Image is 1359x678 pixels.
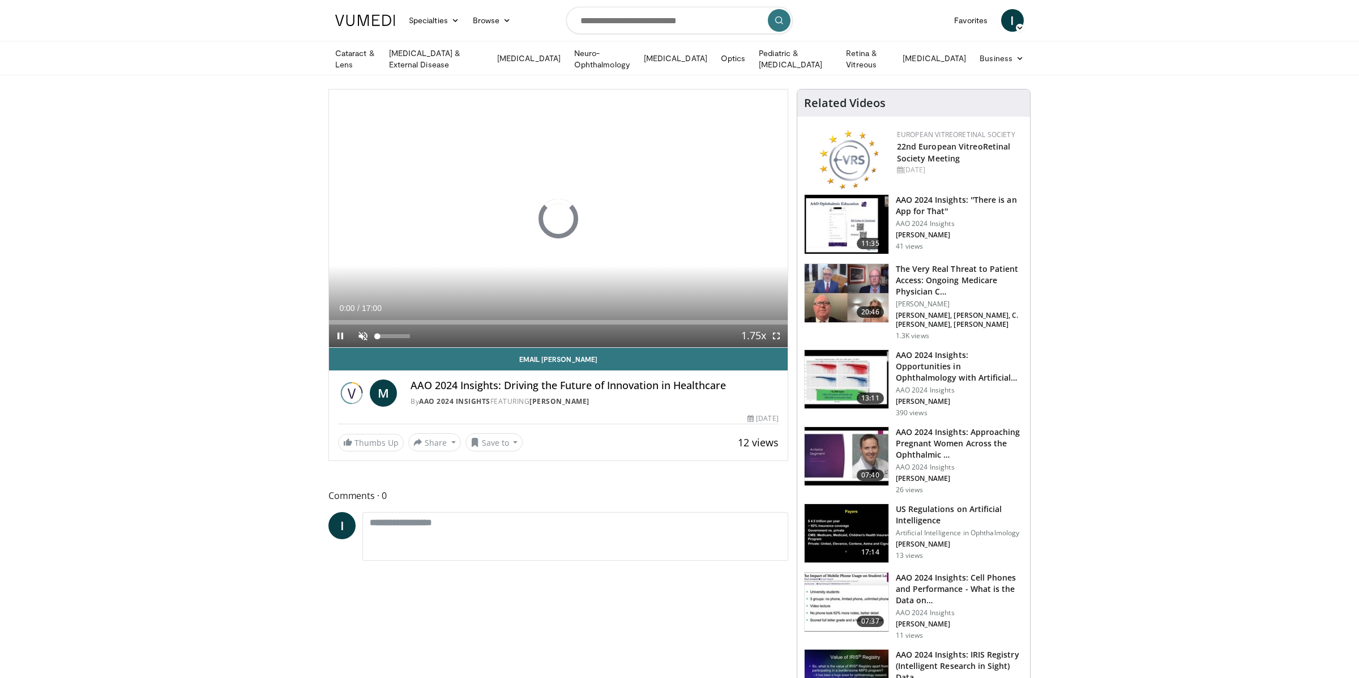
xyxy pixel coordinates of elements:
[465,433,523,451] button: Save to
[857,616,884,627] span: 07:37
[1001,9,1024,32] a: I
[896,485,924,494] p: 26 views
[402,9,466,32] a: Specialties
[896,263,1023,297] h3: The Very Real Threat to Patient Access: Ongoing Medicare Physician C…
[377,334,409,338] div: Volume Level
[896,631,924,640] p: 11 views
[328,48,382,70] a: Cataract & Lens
[490,47,567,70] a: [MEDICAL_DATA]
[805,264,888,323] img: 24c78ba2-04ac-45aa-bcfb-8e36bebb61f4.150x105_q85_crop-smart_upscale.jpg
[335,15,395,26] img: VuMedi Logo
[637,47,714,70] a: [MEDICAL_DATA]
[566,7,793,34] input: Search topics, interventions
[338,434,404,451] a: Thumbs Up
[362,304,382,313] span: 17:00
[805,427,888,486] img: e5384c97-0415-4380-b0a5-49657d2e65e5.150x105_q85_crop-smart_upscale.jpg
[466,9,518,32] a: Browse
[804,96,886,110] h4: Related Videos
[896,311,1023,329] p: [PERSON_NAME], [PERSON_NAME], C. [PERSON_NAME], [PERSON_NAME]
[329,348,788,370] a: Email [PERSON_NAME]
[529,396,589,406] a: [PERSON_NAME]
[357,304,360,313] span: /
[805,573,888,632] img: 9966f548-4bed-430e-a624-8d438b2f089a.150x105_q85_crop-smart_upscale.jpg
[857,547,884,558] span: 17:14
[804,349,1023,417] a: 13:11 AAO 2024 Insights: Opportunities in Ophthalmology with Artificial In… AAO 2024 Insights [PE...
[896,504,1023,526] h3: US Regulations on Artificial Intelligence
[896,474,1023,483] p: [PERSON_NAME]
[896,47,973,70] a: [MEDICAL_DATA]
[328,512,356,539] a: I
[896,528,1023,538] p: Artificial Intelligence in Ophthalmology
[747,413,778,424] div: [DATE]
[804,427,1023,494] a: 07:40 AAO 2024 Insights: Approaching Pregnant Women Across the Ophthalmic … AAO 2024 Insights [PE...
[857,238,884,249] span: 11:35
[896,386,1023,395] p: AAO 2024 Insights
[804,263,1023,340] a: 20:46 The Very Real Threat to Patient Access: Ongoing Medicare Physician C… [PERSON_NAME] [PERSON...
[896,408,928,417] p: 390 views
[752,48,839,70] a: Pediatric & [MEDICAL_DATA]
[896,540,1023,549] p: [PERSON_NAME]
[567,48,637,70] a: Neuro-Ophthalmology
[411,396,779,407] div: By FEATURING
[805,195,888,254] img: 685010b0-9b0f-4572-9c63-574c8169ada3.150x105_q85_crop-smart_upscale.jpg
[408,433,461,451] button: Share
[411,379,779,392] h4: AAO 2024 Insights: Driving the Future of Innovation in Healthcare
[857,470,884,481] span: 07:40
[804,194,1023,254] a: 11:35 AAO 2024 Insights: ''There is an App for That'' AAO 2024 Insights [PERSON_NAME] 41 views
[897,165,1021,175] div: [DATE]
[896,231,1023,240] p: [PERSON_NAME]
[804,572,1023,640] a: 07:37 AAO 2024 Insights: Cell Phones and Performance - What is the Data on… AAO 2024 Insights [PE...
[896,463,1023,472] p: AAO 2024 Insights
[896,194,1023,217] h3: AAO 2024 Insights: ''There is an App for That''
[896,608,1023,617] p: AAO 2024 Insights
[857,306,884,318] span: 20:46
[329,320,788,325] div: Progress Bar
[896,219,1023,228] p: AAO 2024 Insights
[896,331,929,340] p: 1.3K views
[896,242,924,251] p: 41 views
[896,572,1023,606] h3: AAO 2024 Insights: Cell Phones and Performance - What is the Data on…
[897,141,1011,164] a: 22nd European VitreoRetinal Society Meeting
[419,396,490,406] a: AAO 2024 Insights
[742,325,765,347] button: Playback Rate
[329,325,352,347] button: Pause
[896,620,1023,629] p: [PERSON_NAME]
[947,9,994,32] a: Favorites
[804,504,1023,564] a: 17:14 US Regulations on Artificial Intelligence Artificial Intelligence in Ophthalmology [PERSON_...
[329,89,788,348] video-js: Video Player
[897,130,1015,139] a: European VitreoRetinal Society
[714,47,752,70] a: Optics
[819,130,879,189] img: ee0f788f-b72d-444d-91fc-556bb330ec4c.png.150x105_q85_autocrop_double_scale_upscale_version-0.2.png
[896,349,1023,383] h3: AAO 2024 Insights: Opportunities in Ophthalmology with Artificial In…
[896,300,1023,309] p: [PERSON_NAME]
[973,47,1031,70] a: Business
[896,427,1023,460] h3: AAO 2024 Insights: Approaching Pregnant Women Across the Ophthalmic …
[857,393,884,404] span: 13:11
[805,350,888,409] img: fe6efe34-a0a4-4621-9d03-508cd9ffdcca.150x105_q85_crop-smart_upscale.jpg
[328,488,788,503] span: Comments 0
[338,379,365,407] img: AAO 2024 Insights
[805,504,888,563] img: 8ec1924b-e7ac-4075-b5d4-6de619c7711d.150x105_q85_crop-smart_upscale.jpg
[896,551,924,560] p: 13 views
[370,379,397,407] a: M
[839,48,896,70] a: Retina & Vitreous
[339,304,354,313] span: 0:00
[765,325,788,347] button: Fullscreen
[352,325,374,347] button: Unmute
[738,436,779,449] span: 12 views
[896,397,1023,406] p: [PERSON_NAME]
[382,48,490,70] a: [MEDICAL_DATA] & External Disease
